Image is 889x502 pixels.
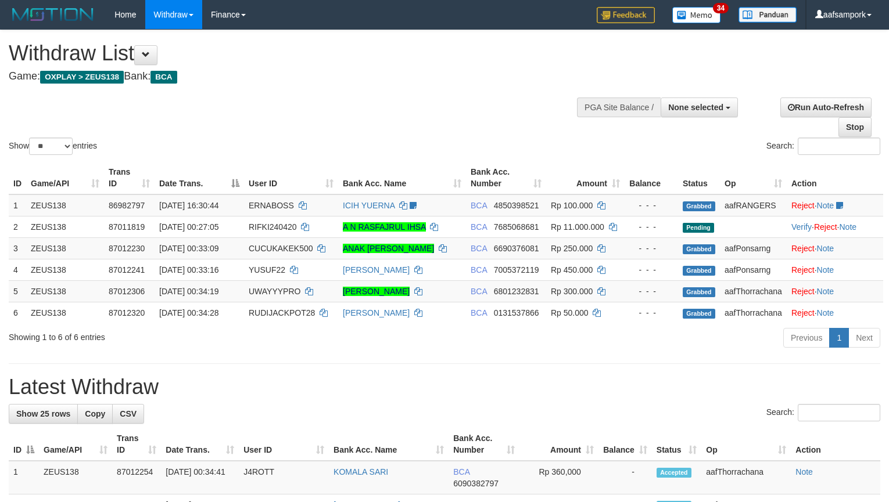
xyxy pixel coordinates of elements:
th: Game/API: activate to sort column ascending [39,428,112,461]
a: Reject [791,201,815,210]
input: Search: [798,404,880,421]
label: Search: [766,404,880,421]
td: · [787,194,883,216]
th: Balance: activate to sort column ascending [598,428,652,461]
th: Status [678,161,720,194]
button: None selected [661,97,738,117]
img: Feedback.jpg [597,7,655,23]
span: [DATE] 00:34:28 [159,308,218,317]
a: Previous [783,328,830,348]
td: 2 [9,216,26,237]
span: None selected [668,103,723,112]
a: ANAK [PERSON_NAME] [343,244,434,253]
td: [DATE] 00:34:41 [161,461,239,494]
th: Op: activate to sort column ascending [720,161,787,194]
td: 4 [9,259,26,280]
td: 87012254 [112,461,161,494]
td: ZEUS138 [26,259,104,280]
span: Copy [85,409,105,418]
th: Status: activate to sort column ascending [652,428,701,461]
th: Amount: activate to sort column ascending [546,161,625,194]
span: [DATE] 00:33:16 [159,265,218,275]
th: Bank Acc. Number: activate to sort column ascending [449,428,519,461]
span: [DATE] 00:34:19 [159,287,218,296]
a: [PERSON_NAME] [343,265,410,275]
span: Copy 7685068681 to clipboard [494,222,539,232]
h1: Latest Withdraw [9,375,880,399]
td: · [787,280,883,302]
span: Grabbed [683,309,715,319]
span: 87012230 [109,244,145,253]
div: - - - [629,286,673,297]
th: Op: activate to sort column ascending [701,428,791,461]
span: Rp 50.000 [551,308,589,317]
span: CSV [120,409,137,418]
th: Bank Acc. Number: activate to sort column ascending [466,161,546,194]
span: [DATE] 00:33:09 [159,244,218,253]
div: - - - [629,243,673,254]
a: [PERSON_NAME] [343,287,410,296]
th: Date Trans.: activate to sort column ascending [161,428,239,461]
span: Copy 4850398521 to clipboard [494,201,539,210]
td: aafThorrachana [701,461,791,494]
input: Search: [798,138,880,155]
div: Showing 1 to 6 of 6 entries [9,327,362,343]
td: ZEUS138 [26,216,104,237]
a: Note [795,467,813,476]
a: ICIH YUERNA [343,201,395,210]
img: MOTION_logo.png [9,6,97,23]
label: Show entries [9,138,97,155]
a: Reject [791,308,815,317]
td: ZEUS138 [39,461,112,494]
span: RIFKI240420 [249,222,297,232]
th: Action [787,161,883,194]
a: Reject [791,287,815,296]
span: ERNABOSS [249,201,294,210]
span: Grabbed [683,287,715,297]
td: ZEUS138 [26,194,104,216]
div: - - - [629,200,673,211]
td: · [787,302,883,323]
a: Copy [77,404,113,424]
th: User ID: activate to sort column ascending [239,428,329,461]
span: Rp 300.000 [551,287,593,296]
td: aafPonsarng [720,237,787,259]
a: Note [817,308,834,317]
span: OXPLAY > ZEUS138 [40,71,124,84]
th: Bank Acc. Name: activate to sort column ascending [329,428,449,461]
td: Rp 360,000 [519,461,598,494]
span: [DATE] 16:30:44 [159,201,218,210]
th: Trans ID: activate to sort column ascending [104,161,155,194]
td: ZEUS138 [26,280,104,302]
td: 5 [9,280,26,302]
a: A N RASFAJRUL IHSA [343,222,426,232]
span: BCA [150,71,177,84]
a: Verify [791,222,812,232]
td: · [787,259,883,280]
td: · · [787,216,883,237]
span: RUDIJACKPOT28 [249,308,315,317]
a: Reject [791,244,815,253]
span: Rp 250.000 [551,244,593,253]
th: ID [9,161,26,194]
span: Grabbed [683,266,715,276]
span: Copy 6090382797 to clipboard [453,479,499,488]
div: - - - [629,264,673,276]
img: Button%20Memo.svg [672,7,721,23]
span: Rp 11.000.000 [551,222,604,232]
span: BCA [471,287,487,296]
span: Accepted [657,468,691,478]
span: BCA [471,222,487,232]
span: BCA [471,308,487,317]
span: 87012241 [109,265,145,275]
span: BCA [471,244,487,253]
th: Trans ID: activate to sort column ascending [112,428,161,461]
td: aafThorrachana [720,302,787,323]
th: Date Trans.: activate to sort column descending [155,161,244,194]
div: PGA Site Balance / [577,97,661,117]
h4: Game: Bank: [9,71,581,82]
th: Bank Acc. Name: activate to sort column ascending [338,161,466,194]
td: - [598,461,652,494]
span: Rp 450.000 [551,265,593,275]
select: Showentries [29,138,73,155]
